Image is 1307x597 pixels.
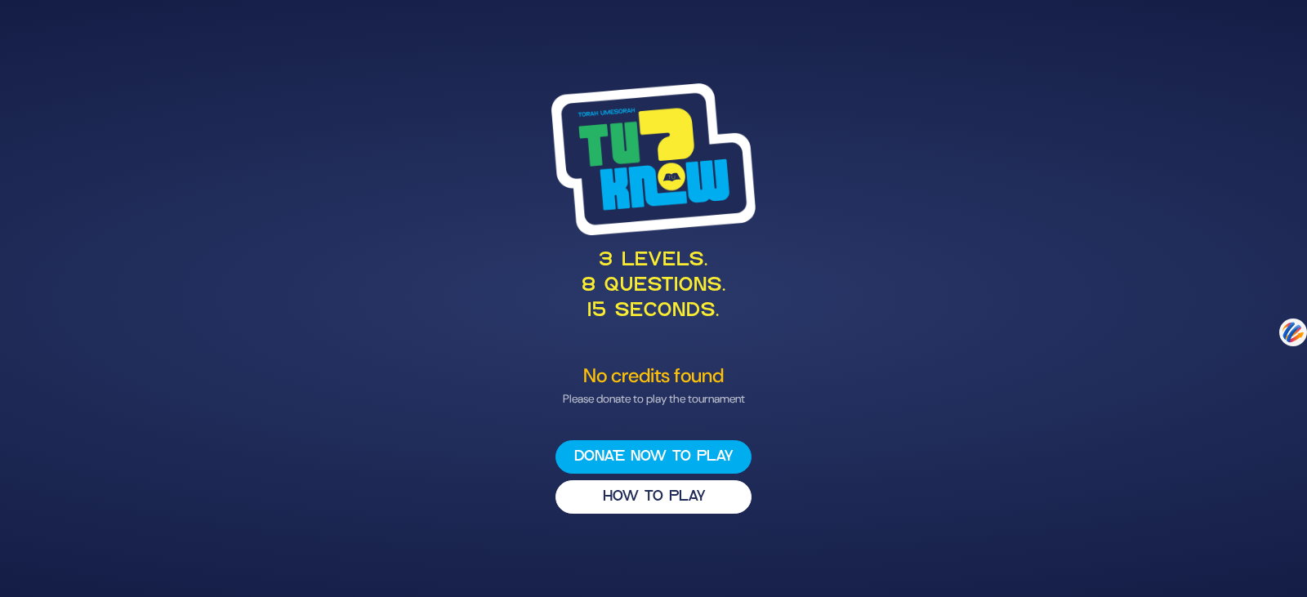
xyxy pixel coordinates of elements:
button: HOW TO PLAY [555,480,752,514]
button: Donate now to play [555,440,752,474]
img: Tournament Logo [551,83,756,235]
h4: No credits found [255,364,1052,388]
p: 3 levels. 8 questions. 15 seconds. [255,248,1052,325]
p: Please donate to play the tournament [255,390,1052,408]
img: svg+xml;base64,PHN2ZyB3aWR0aD0iNDQiIGhlaWdodD0iNDQiIHZpZXdCb3g9IjAgMCA0NCA0NCIgZmlsbD0ibm9uZSIgeG... [1279,317,1307,347]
